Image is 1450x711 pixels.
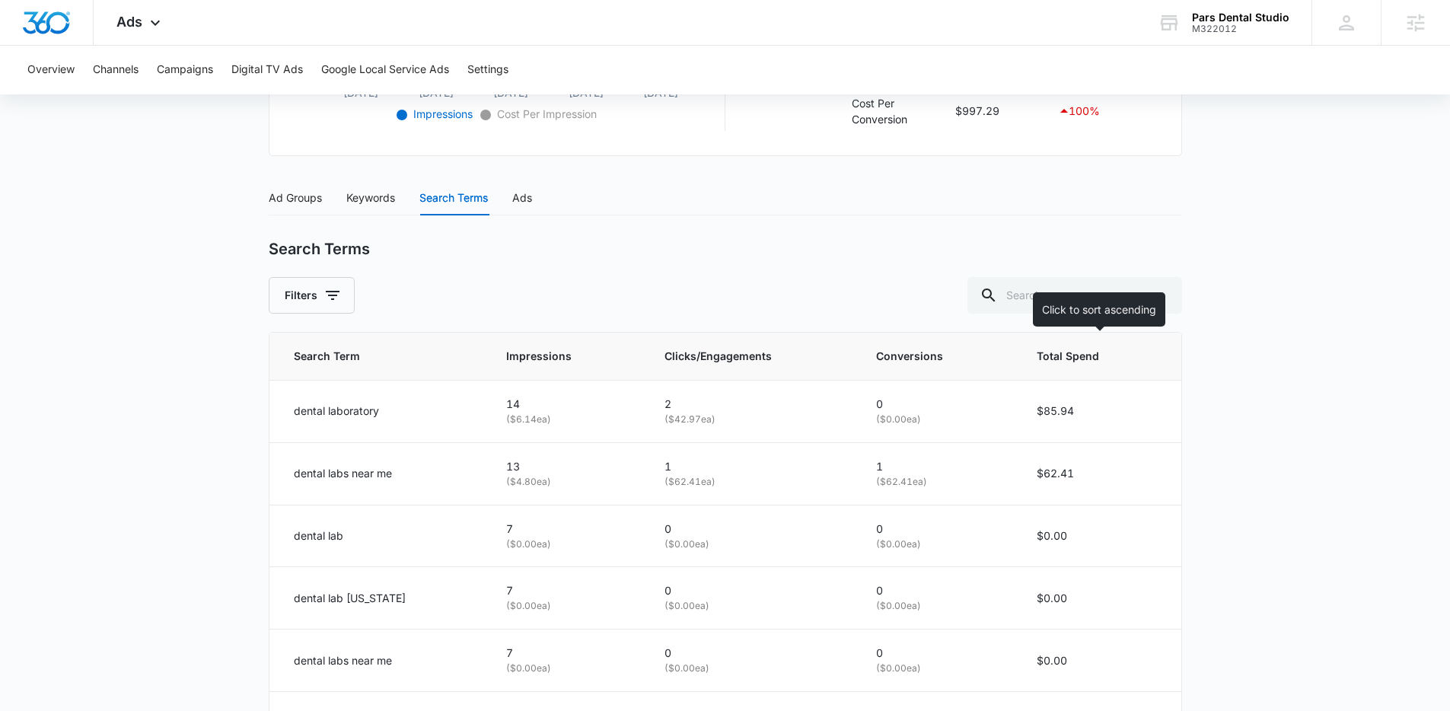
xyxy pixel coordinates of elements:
[294,590,406,607] p: dental lab [US_STATE]
[506,475,628,489] p: ( $4.80 ea)
[664,599,840,614] p: ( $0.00 ea)
[643,85,678,98] tspan: [DATE]
[876,475,1000,489] p: ( $62.41 ea)
[1018,442,1181,505] td: $62.41
[1033,292,1165,327] div: Click to sort ascending
[1018,380,1181,442] td: $85.94
[876,413,1000,427] p: ( $0.00 ea)
[967,277,1182,314] input: Search
[294,348,448,365] span: Search Term
[493,85,528,98] tspan: [DATE]
[231,46,303,94] button: Digital TV Ads
[1192,11,1289,24] div: account name
[1192,24,1289,34] div: account id
[664,521,840,537] p: 0
[664,645,840,662] p: 0
[294,652,392,669] p: dental labs near me
[1058,102,1153,120] div: 100 %
[876,348,978,365] span: Conversions
[664,348,817,365] span: Clicks/Engagements
[876,599,1000,614] p: ( $0.00 ea)
[294,403,379,419] p: dental laboratory
[876,537,1000,552] p: ( $0.00 ea)
[410,107,473,120] span: Impressions
[269,240,370,259] h2: Search Terms
[116,14,142,30] span: Ads
[876,458,1000,475] p: 1
[506,521,628,537] p: 7
[1018,630,1181,692] td: $0.00
[467,46,508,94] button: Settings
[506,599,628,614] p: ( $0.00 ea)
[418,85,453,98] tspan: [DATE]
[93,46,139,94] button: Channels
[512,190,532,206] div: Ads
[294,465,392,482] p: dental labs near me
[494,107,597,120] span: Cost Per Impression
[876,645,1000,662] p: 0
[506,662,628,676] p: ( $0.00 ea)
[506,413,628,427] p: ( $6.14 ea)
[664,662,840,676] p: ( $0.00 ea)
[848,91,951,131] td: Cost Per Conversion
[346,190,395,206] div: Keywords
[157,46,213,94] button: Campaigns
[664,537,840,552] p: ( $0.00 ea)
[568,85,603,98] tspan: [DATE]
[1018,505,1181,567] td: $0.00
[664,413,840,427] p: ( $42.97 ea)
[506,348,606,365] span: Impressions
[664,458,840,475] p: 1
[321,46,449,94] button: Google Local Service Ads
[506,537,628,552] p: ( $0.00 ea)
[506,396,628,413] p: 14
[664,582,840,599] p: 0
[876,396,1000,413] p: 0
[664,475,840,489] p: ( $62.41 ea)
[506,582,628,599] p: 7
[419,190,488,206] div: Search Terms
[506,458,628,475] p: 13
[876,582,1000,599] p: 0
[269,277,355,314] button: Filters
[294,528,343,544] p: dental lab
[27,46,75,94] button: Overview
[951,91,1054,131] td: $997.29
[876,521,1000,537] p: 0
[343,85,378,98] tspan: [DATE]
[506,645,628,662] p: 7
[269,190,322,206] div: Ad Groups
[1037,348,1134,365] span: Total Spend
[1018,567,1181,630] td: $0.00
[664,396,840,413] p: 2
[876,662,1000,676] p: ( $0.00 ea)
